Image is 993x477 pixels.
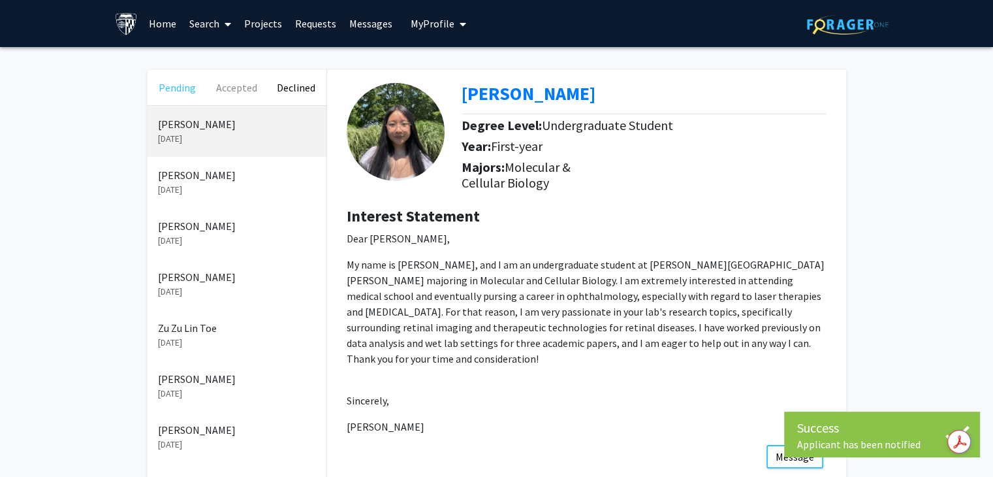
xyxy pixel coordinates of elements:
b: Majors: [462,159,505,175]
b: Degree Level: [462,117,542,133]
p: [PERSON_NAME] [158,371,316,387]
p: [DATE] [158,387,316,401]
span: Molecular & Cellular Biology [462,159,571,191]
p: [PERSON_NAME] [158,167,316,183]
a: Search [183,1,238,46]
button: Pending [148,70,207,105]
b: Year: [462,138,491,154]
div: Applicant has been notified [797,438,967,451]
b: [PERSON_NAME] [462,82,595,105]
span: Undergraduate Student [542,117,673,133]
p: [DATE] [158,285,316,299]
p: Sincerely, [347,393,827,408]
p: [PERSON_NAME] [158,116,316,132]
p: [DATE] [158,336,316,350]
a: Projects [238,1,289,46]
a: Home [142,1,183,46]
p: [DATE] [158,183,316,197]
button: Accepted [207,70,266,105]
p: [DATE] [158,234,316,248]
b: Interest Statement [347,206,480,226]
span: [PERSON_NAME] [347,420,424,433]
div: Success [797,418,967,438]
span: My Profile [411,17,454,30]
button: Declined [266,70,326,105]
a: Opens in a new tab [462,82,595,105]
button: Message [766,445,823,469]
p: [PERSON_NAME] [158,422,316,438]
span: First-year [491,138,543,154]
img: Profile Picture [347,83,445,181]
p: My name is [PERSON_NAME], and I am an undergraduate student at [PERSON_NAME][GEOGRAPHIC_DATA][PER... [347,257,827,367]
img: Johns Hopkins University Logo [115,12,138,35]
p: [DATE] [158,132,316,146]
p: [PERSON_NAME] [158,269,316,285]
p: Zu Zu Lin Toe [158,320,316,336]
img: ForagerOne Logo [807,14,889,35]
a: Messages [343,1,399,46]
a: Requests [289,1,343,46]
p: [PERSON_NAME] [158,218,316,234]
p: [DATE] [158,438,316,452]
iframe: Chat [10,418,55,467]
p: Dear [PERSON_NAME], [347,231,827,246]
